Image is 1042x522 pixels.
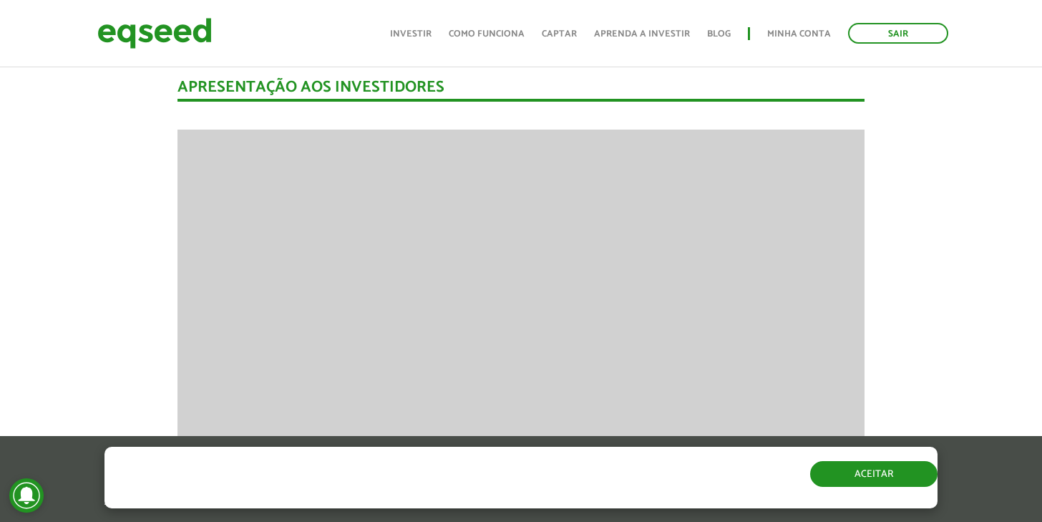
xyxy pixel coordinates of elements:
[293,496,459,508] a: política de privacidade e de cookies
[97,14,212,52] img: EqSeed
[449,29,525,39] a: Como funciona
[707,29,731,39] a: Blog
[390,29,432,39] a: Investir
[848,23,948,44] a: Sair
[177,79,865,102] div: Apresentação aos investidores
[542,29,577,39] a: Captar
[810,461,938,487] button: Aceitar
[104,495,605,508] p: Ao clicar em "aceitar", você aceita nossa .
[594,29,690,39] a: Aprenda a investir
[104,447,605,491] h5: O site da EqSeed utiliza cookies para melhorar sua navegação.
[767,29,831,39] a: Minha conta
